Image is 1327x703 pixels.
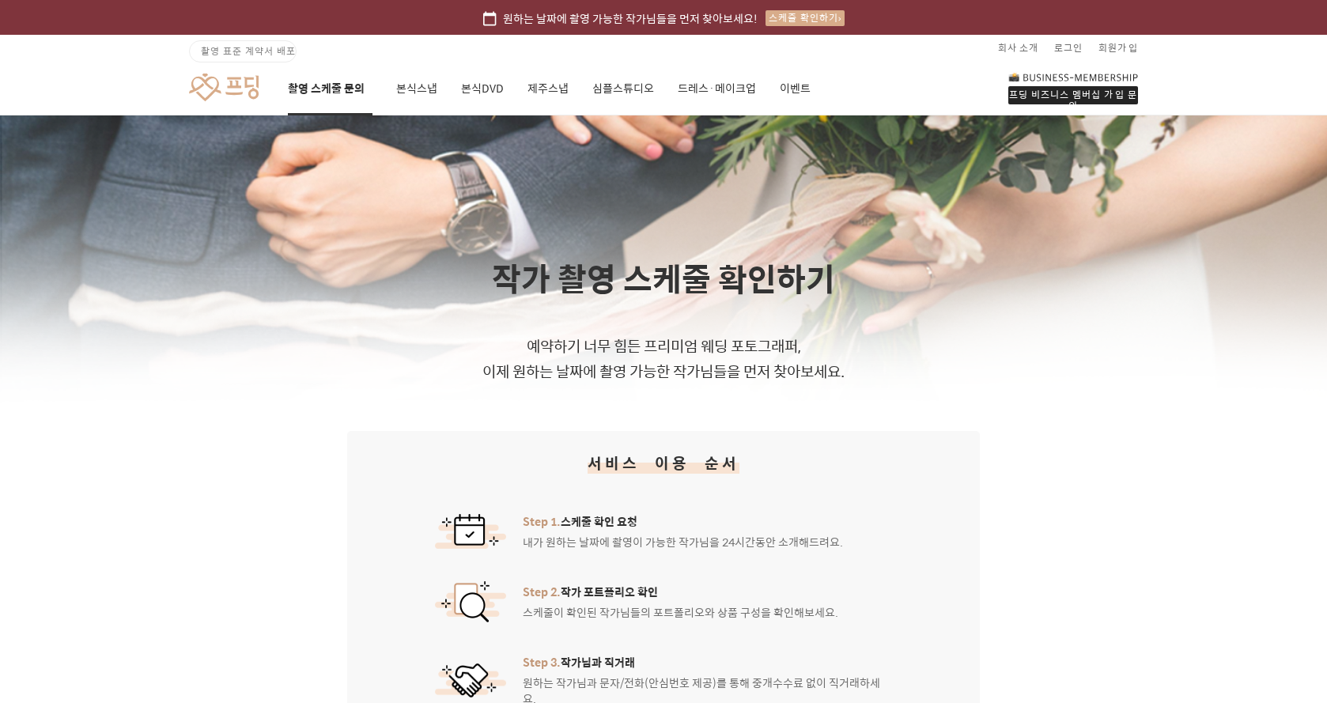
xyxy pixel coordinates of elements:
h2: 서비스 이용 순서 [588,452,739,474]
img: 서비스 아이콘 이미지 [435,581,506,622]
span: 작가 포트폴리오 확인 [523,584,838,599]
a: 회사 소개 [998,35,1038,60]
a: 심플스튜디오 [592,62,654,115]
a: 본식스냅 [396,62,437,115]
div: 스케줄 확인하기 [766,10,845,26]
span: Step 2. [523,583,561,600]
span: 작가님과 직거래 [523,654,892,670]
a: 로그인 [1054,35,1083,60]
span: 홈 [50,525,59,538]
div: 스케줄이 확인된 작가님들의 포트폴리오와 상품 구성을 확인해보세요. [523,584,838,620]
span: 원하는 날짜에 촬영 가능한 작가님들을 먼저 찾아보세요! [503,9,758,27]
a: 프딩 비즈니스 멤버십 가입 문의 [1008,71,1138,104]
a: 이벤트 [780,62,811,115]
a: 본식DVD [461,62,504,115]
a: 드레스·메이크업 [678,62,756,115]
span: Step 1. [523,512,561,530]
span: Step 3. [523,653,561,671]
span: 스케줄 확인 요청 [523,513,843,529]
a: 대화 [104,501,204,541]
div: 내가 원하는 날짜에 촬영이 가능한 작가님을 24시간동안 소개해드려요. [523,513,843,550]
a: 회원가입 [1098,35,1138,60]
a: 촬영 스케줄 문의 [288,62,372,115]
a: 설정 [204,501,304,541]
span: 설정 [244,525,263,538]
img: 서비스 아이콘 이미지 [435,663,506,698]
a: 촬영 표준 계약서 배포 [189,40,297,62]
a: 홈 [5,501,104,541]
span: 촬영 표준 계약서 배포 [201,43,296,58]
span: 대화 [145,526,164,539]
img: 서비스 아이콘 이미지 [435,514,506,549]
a: 제주스냅 [527,62,569,115]
div: 프딩 비즈니스 멤버십 가입 문의 [1008,86,1138,104]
